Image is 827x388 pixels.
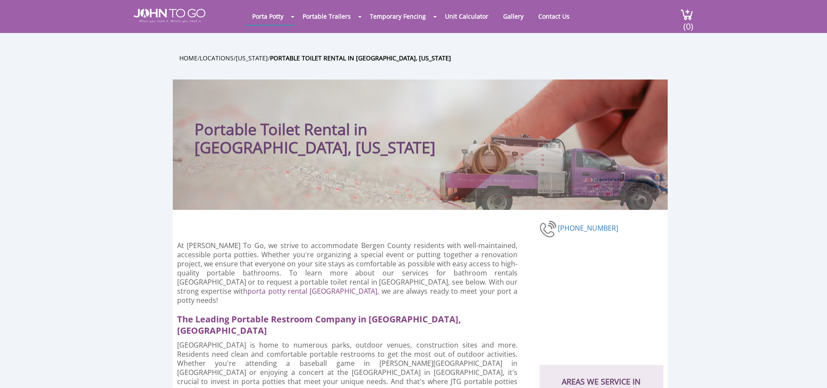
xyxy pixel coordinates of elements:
[680,9,693,20] img: cart a
[200,54,234,62] a: Locations
[363,8,432,25] a: Temporary Fencing
[438,8,495,25] a: Unit Calculator
[683,13,693,32] span: (0)
[134,9,205,23] img: JOHN to go
[177,309,525,336] h2: The Leading Portable Restroom Company in [GEOGRAPHIC_DATA], [GEOGRAPHIC_DATA]
[179,53,674,63] ul: / / /
[792,353,827,388] button: Live Chat
[194,97,474,157] h1: Portable Toilet Rental in [GEOGRAPHIC_DATA], [US_STATE]
[246,8,290,25] a: Porta Potty
[532,8,576,25] a: Contact Us
[558,223,618,233] a: [PHONE_NUMBER]
[270,54,451,62] a: Portable toilet rental in [GEOGRAPHIC_DATA], [US_STATE]
[179,54,198,62] a: Home
[296,8,357,25] a: Portable Trailers
[177,241,518,305] p: At [PERSON_NAME] To Go, we strive to accommodate Bergen County residents with well-maintained, ac...
[429,129,663,210] img: Truck
[540,219,558,239] img: phone-number
[236,54,268,62] a: [US_STATE]
[247,286,377,296] a: porta potty rental [GEOGRAPHIC_DATA]
[497,8,530,25] a: Gallery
